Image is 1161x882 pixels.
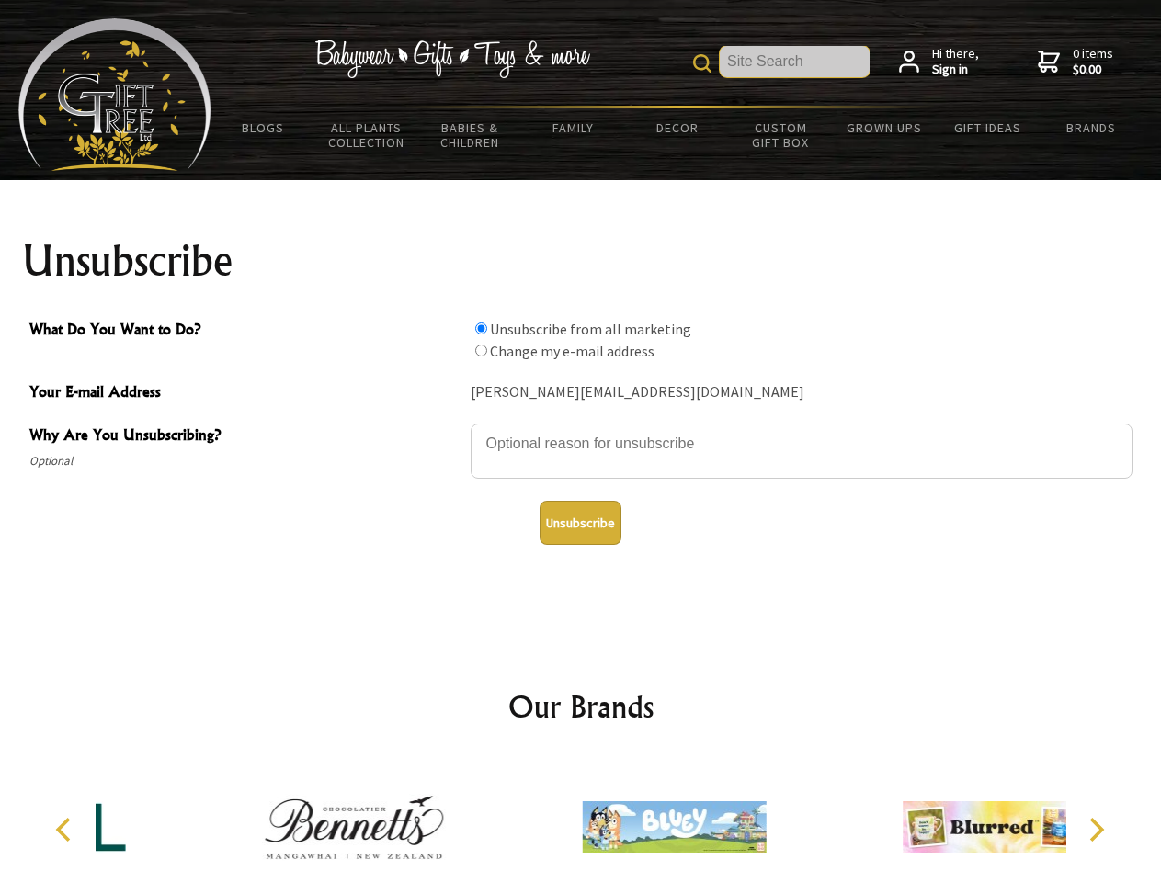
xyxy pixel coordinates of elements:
[314,40,590,78] img: Babywear - Gifts - Toys & more
[729,108,833,162] a: Custom Gift Box
[720,46,870,77] input: Site Search
[211,108,315,147] a: BLOGS
[1076,809,1116,850] button: Next
[22,239,1140,283] h1: Unsubscribe
[418,108,522,162] a: Babies & Children
[932,46,979,78] span: Hi there,
[540,501,621,545] button: Unsubscribe
[832,108,936,147] a: Grown Ups
[490,320,691,338] label: Unsubscribe from all marketing
[315,108,419,162] a: All Plants Collection
[693,54,711,73] img: product search
[29,450,461,472] span: Optional
[46,809,86,850] button: Previous
[1040,108,1144,147] a: Brands
[899,46,979,78] a: Hi there,Sign in
[471,379,1133,407] div: [PERSON_NAME][EMAIL_ADDRESS][DOMAIN_NAME]
[936,108,1040,147] a: Gift Ideas
[475,322,487,334] input: What Do You Want to Do?
[522,108,626,147] a: Family
[932,62,979,78] strong: Sign in
[37,684,1125,729] h2: Our Brands
[625,108,729,147] a: Decor
[475,345,487,356] input: What Do You Want to Do?
[1073,62,1113,78] strong: $0.00
[490,342,654,360] label: Change my e-mail address
[18,18,211,171] img: Babyware - Gifts - Toys and more...
[29,318,461,345] span: What Do You Want to Do?
[471,424,1133,479] textarea: Why Are You Unsubscribing?
[29,380,461,407] span: Your E-mail Address
[1073,45,1113,78] span: 0 items
[1038,46,1113,78] a: 0 items$0.00
[29,424,461,450] span: Why Are You Unsubscribing?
